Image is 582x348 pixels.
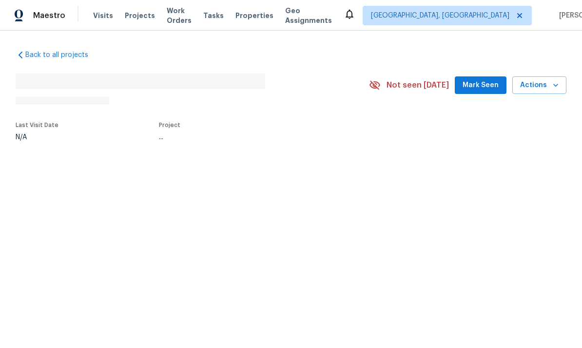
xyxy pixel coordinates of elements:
span: [GEOGRAPHIC_DATA], [GEOGRAPHIC_DATA] [371,11,509,20]
span: Mark Seen [463,79,499,92]
a: Back to all projects [16,50,109,60]
span: Work Orders [167,6,192,25]
span: Properties [235,11,273,20]
span: Geo Assignments [285,6,332,25]
button: Actions [512,76,566,94]
span: Project [159,122,180,128]
span: Visits [93,11,113,20]
span: Tasks [203,12,224,19]
div: ... [159,134,346,141]
span: Projects [125,11,155,20]
span: Last Visit Date [16,122,58,128]
span: Actions [520,79,559,92]
div: N/A [16,134,58,141]
button: Mark Seen [455,76,506,94]
span: Maestro [33,11,65,20]
span: Not seen [DATE] [387,80,449,90]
